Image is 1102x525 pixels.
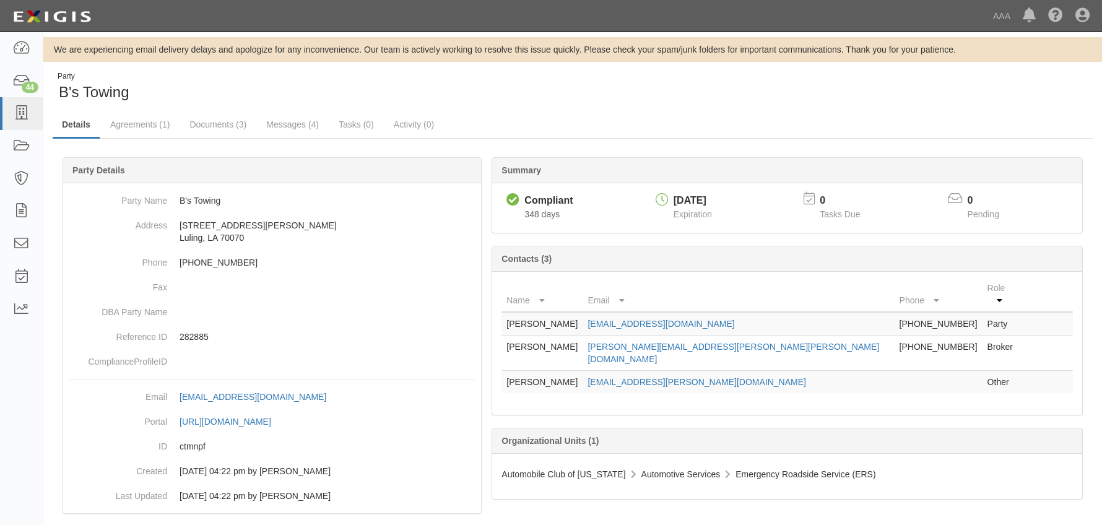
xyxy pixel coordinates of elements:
[72,165,125,175] b: Party Details
[68,459,167,477] dt: Created
[59,84,129,100] span: B's Towing
[820,194,875,208] p: 0
[501,312,583,336] td: [PERSON_NAME]
[22,82,38,93] div: 44
[583,277,894,312] th: Email
[68,434,476,459] dd: ctmnpf
[68,349,167,368] dt: ComplianceProfileID
[68,409,167,428] dt: Portal
[53,71,563,103] div: B's Towing
[735,469,875,479] span: Emergency Roadside Service (ERS)
[588,377,805,387] a: [EMAIL_ADDRESS][PERSON_NAME][DOMAIN_NAME]
[180,331,476,343] p: 282885
[820,209,860,219] span: Tasks Due
[68,250,476,275] dd: [PHONE_NUMBER]
[588,342,879,364] a: [PERSON_NAME][EMAIL_ADDRESS][PERSON_NAME][PERSON_NAME][DOMAIN_NAME]
[68,275,167,293] dt: Fax
[674,209,712,219] span: Expiration
[180,417,285,427] a: [URL][DOMAIN_NAME]
[43,43,1102,56] div: We are experiencing email delivery delays and apologize for any inconvenience. Our team is active...
[1048,9,1063,24] i: Help Center - Complianz
[68,484,476,508] dd: 08/06/2024 04:22 pm by Benjamin Tully
[68,188,167,207] dt: Party Name
[968,194,1015,208] p: 0
[384,112,443,137] a: Activity (0)
[524,194,573,208] div: Compliant
[983,371,1023,394] td: Other
[53,112,100,139] a: Details
[501,436,599,446] b: Organizational Units (1)
[68,250,167,269] dt: Phone
[983,277,1023,312] th: Role
[501,469,625,479] span: Automobile Club of [US_STATE]
[674,194,712,208] div: [DATE]
[641,469,721,479] span: Automotive Services
[895,312,983,336] td: [PHONE_NUMBER]
[501,165,541,175] b: Summary
[501,371,583,394] td: [PERSON_NAME]
[68,300,167,318] dt: DBA Party Name
[68,484,167,502] dt: Last Updated
[68,213,476,250] dd: [STREET_ADDRESS][PERSON_NAME] Luling, LA 70070
[180,392,340,402] a: [EMAIL_ADDRESS][DOMAIN_NAME]
[9,6,95,28] img: logo-5460c22ac91f19d4615b14bd174203de0afe785f0fc80cf4dbbc73dc1793850b.png
[987,4,1017,28] a: AAA
[68,459,476,484] dd: 08/06/2024 04:22 pm by Benjamin Tully
[895,336,983,371] td: [PHONE_NUMBER]
[101,112,179,137] a: Agreements (1)
[983,336,1023,371] td: Broker
[983,312,1023,336] td: Party
[180,391,326,403] div: [EMAIL_ADDRESS][DOMAIN_NAME]
[68,188,476,213] dd: B's Towing
[180,112,256,137] a: Documents (3)
[68,213,167,232] dt: Address
[501,336,583,371] td: [PERSON_NAME]
[588,319,734,329] a: [EMAIL_ADDRESS][DOMAIN_NAME]
[68,384,167,403] dt: Email
[329,112,383,137] a: Tasks (0)
[257,112,328,137] a: Messages (4)
[68,434,167,453] dt: ID
[501,254,552,264] b: Contacts (3)
[58,71,129,82] div: Party
[968,209,999,219] span: Pending
[68,324,167,343] dt: Reference ID
[501,277,583,312] th: Name
[506,194,519,207] i: Compliant
[895,277,983,312] th: Phone
[524,209,560,219] span: Since 09/04/2024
